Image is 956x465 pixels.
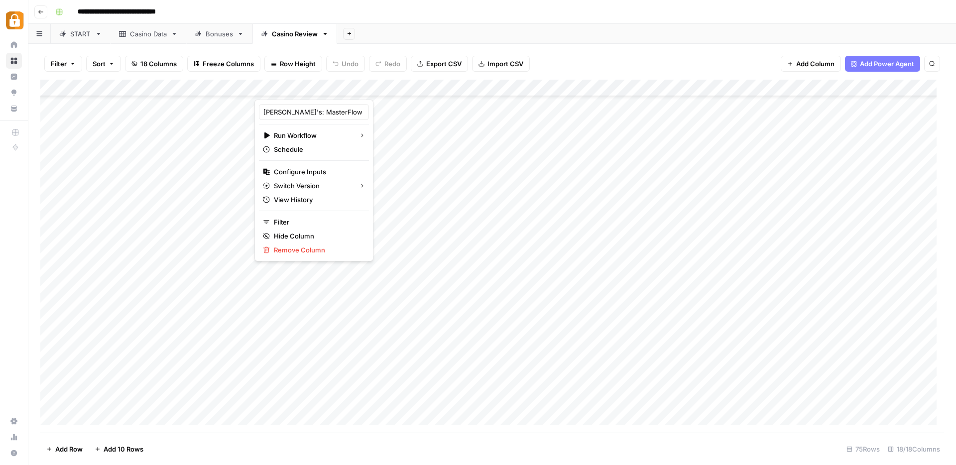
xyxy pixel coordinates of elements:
[472,56,530,72] button: Import CSV
[326,56,365,72] button: Undo
[796,59,835,69] span: Add Column
[411,56,468,72] button: Export CSV
[6,37,22,53] a: Home
[6,69,22,85] a: Insights
[111,24,186,44] a: Casino Data
[252,24,337,44] a: Casino Review
[51,24,111,44] a: START
[6,445,22,461] button: Help + Support
[186,24,252,44] a: Bonuses
[272,29,318,39] div: Casino Review
[884,441,944,457] div: 18/18 Columns
[781,56,841,72] button: Add Column
[93,59,106,69] span: Sort
[6,8,22,33] button: Workspace: Adzz
[89,441,149,457] button: Add 10 Rows
[845,56,920,72] button: Add Power Agent
[44,56,82,72] button: Filter
[125,56,183,72] button: 18 Columns
[40,441,89,457] button: Add Row
[426,59,462,69] span: Export CSV
[104,444,143,454] span: Add 10 Rows
[86,56,121,72] button: Sort
[6,53,22,69] a: Browse
[487,59,523,69] span: Import CSV
[140,59,177,69] span: 18 Columns
[274,245,361,255] span: Remove Column
[274,144,361,154] span: Schedule
[369,56,407,72] button: Redo
[274,231,361,241] span: Hide Column
[6,85,22,101] a: Opportunities
[384,59,400,69] span: Redo
[860,59,914,69] span: Add Power Agent
[187,56,260,72] button: Freeze Columns
[6,11,24,29] img: Adzz Logo
[274,195,361,205] span: View History
[51,59,67,69] span: Filter
[206,29,233,39] div: Bonuses
[274,130,351,140] span: Run Workflow
[130,29,167,39] div: Casino Data
[342,59,358,69] span: Undo
[274,217,361,227] span: Filter
[55,444,83,454] span: Add Row
[6,101,22,116] a: Your Data
[842,441,884,457] div: 75 Rows
[6,413,22,429] a: Settings
[274,167,361,177] span: Configure Inputs
[6,429,22,445] a: Usage
[70,29,91,39] div: START
[280,59,316,69] span: Row Height
[274,181,351,191] span: Switch Version
[203,59,254,69] span: Freeze Columns
[264,56,322,72] button: Row Height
